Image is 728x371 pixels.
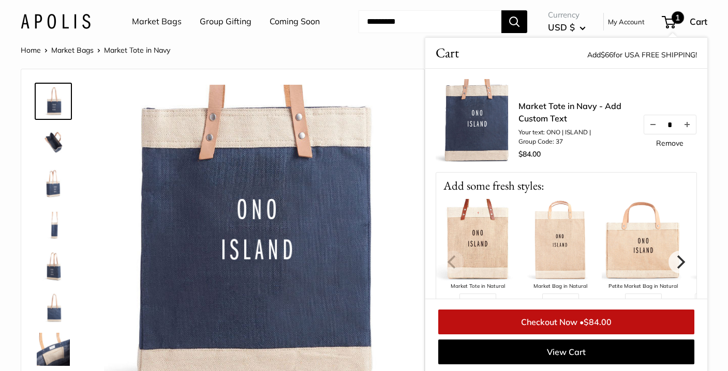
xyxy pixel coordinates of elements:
[35,331,72,368] a: Market Tote in Navy
[518,100,632,125] a: Market Tote in Navy - Add Custom Text
[672,11,684,24] span: 1
[35,165,72,203] a: Market Tote in Navy
[625,293,662,311] a: Add •
[548,8,586,22] span: Currency
[548,19,586,36] button: USD $
[104,45,170,55] span: Market Tote in Navy
[548,22,575,33] span: USD $
[35,248,72,285] a: Market Tote in Navy
[21,45,41,55] a: Home
[663,13,707,30] a: 1 Cart
[668,251,691,273] button: Next
[37,209,70,242] img: Market Tote in Navy
[35,83,72,120] a: Market Tote in Navy
[37,167,70,200] img: Market Tote in Navy
[359,10,501,33] input: Search...
[132,14,182,29] a: Market Bags
[662,120,678,129] input: Quantity
[37,291,70,324] img: description_Seal of authenticity printed on the backside of every bag.
[459,293,496,311] a: Add •
[519,282,602,291] div: Market Bag in Natural
[37,126,70,159] img: Market Tote in Navy
[8,332,111,363] iframe: Sign Up via Text for Offers
[518,128,632,137] li: Your text: ONO | ISLAND |
[601,50,613,59] span: $66
[37,85,70,118] img: Market Tote in Navy
[35,124,72,161] a: Market Tote in Navy
[644,115,662,134] button: Decrease quantity by 1
[584,317,612,327] span: $84.00
[436,282,519,291] div: Market Tote in Natural
[608,16,645,28] a: My Account
[587,50,697,59] span: Add for USA FREE SHIPPING!
[436,79,518,162] img: Market Tote in Navy
[518,149,541,159] span: $84.00
[518,137,632,146] li: Group Code: 37
[35,207,72,244] a: Market Tote in Navy
[436,43,459,63] span: Cart
[436,173,696,199] p: Add some fresh styles:
[690,16,707,27] span: Cart
[51,45,94,55] a: Market Bags
[438,339,694,364] a: View Cart
[542,293,579,311] a: Add •
[21,43,170,57] nav: Breadcrumb
[501,10,527,33] button: Search
[656,140,684,147] a: Remove
[37,250,70,283] img: Market Tote in Navy
[21,14,91,29] img: Apolis
[270,14,320,29] a: Coming Soon
[35,289,72,327] a: description_Seal of authenticity printed on the backside of every bag.
[602,282,685,291] div: Petite Market Bag in Natural
[438,310,694,334] a: Checkout Now •$84.00
[200,14,251,29] a: Group Gifting
[678,115,696,134] button: Increase quantity by 1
